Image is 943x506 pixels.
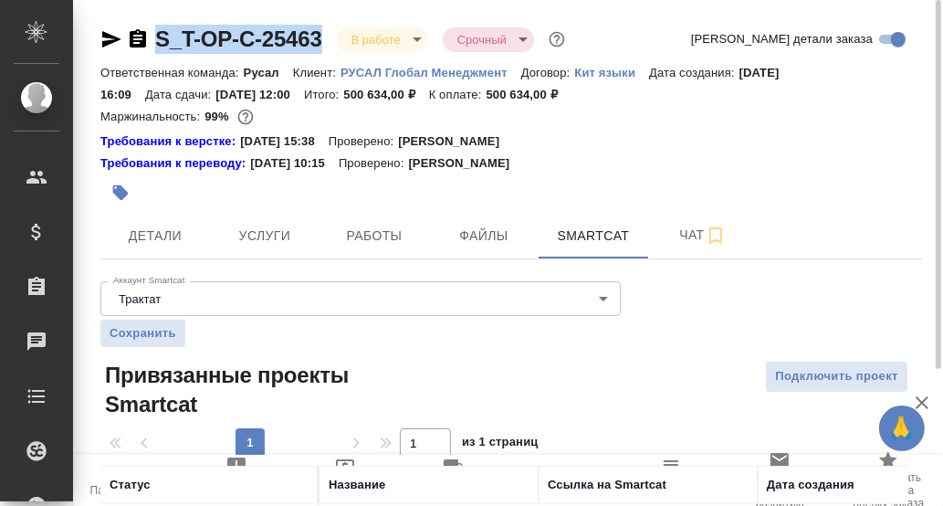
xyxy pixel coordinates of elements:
p: Русал [244,66,293,79]
p: 500 634,00 ₽ [487,88,571,101]
div: Нажми, чтобы открыть папку с инструкцией [100,154,250,173]
div: Нажми, чтобы открыть папку с инструкцией [100,132,240,151]
span: Smartcat [550,225,637,248]
button: Скопировать ссылку [127,28,149,50]
span: из 1 страниц [462,431,539,458]
span: 🙏 [886,409,917,448]
svg: Подписаться [705,225,727,247]
div: Статус [110,476,151,494]
span: Подключить проект [775,366,898,387]
button: Призвать менеджера по развитию [726,455,834,506]
p: Маржинальность: [100,110,204,123]
button: В работе [346,32,406,47]
span: [PERSON_NAME] детали заказа [691,30,873,48]
div: В работе [443,27,534,52]
p: Ответственная команда: [100,66,244,79]
button: Скопировать ссылку для ЯМессенджера [100,28,122,50]
div: В работе [337,27,428,52]
button: Доп статусы указывают на важность/срочность заказа [545,27,569,51]
span: Работы [330,225,418,248]
button: Добавить Todo [508,455,617,506]
span: Чат [659,224,747,247]
button: Определить тематику [617,455,726,506]
button: Подключить проект [765,361,908,393]
button: Папка на Drive [73,455,182,506]
div: Дата создания [767,476,854,494]
div: Трактат [100,281,621,316]
p: Договор: [521,66,575,79]
p: 99% [204,110,233,123]
p: Итого: [304,88,343,101]
a: РУСАЛ Глобал Менеджмент [341,64,521,79]
div: Ссылка на Smartcat [548,476,666,494]
span: Файлы [440,225,528,248]
button: 🙏 [879,406,925,451]
button: Добавить тэг [100,173,141,213]
p: К оплате: [429,88,487,101]
button: Заявка на доставку [399,455,508,506]
span: Сохранить [110,324,176,343]
a: Требования к переводу: [100,154,250,173]
p: Проверено: [339,154,409,173]
p: РУСАЛ Глобал Менеджмент [341,66,521,79]
button: Сохранить [100,320,185,347]
button: Трактат [113,291,166,307]
a: Требования к верстке: [100,132,240,151]
span: Папка на Drive [90,484,165,497]
p: 500 634,00 ₽ [343,88,428,101]
button: Создать счет на предоплату [290,455,399,506]
div: Название [329,476,385,494]
button: Срочный [452,32,512,47]
p: [DATE] 12:00 [215,88,304,101]
button: Создать рекламацию [182,455,290,506]
p: Клиент: [293,66,341,79]
p: Дата сдачи: [145,88,215,101]
p: [PERSON_NAME] [408,154,523,173]
span: Услуги [221,225,309,248]
a: S_T-OP-C-25463 [155,26,322,51]
p: Кит языки [574,66,649,79]
p: Дата создания: [649,66,739,79]
button: Скопировать ссылку на оценку заказа [834,455,943,506]
p: [DATE] 10:15 [250,154,339,173]
span: Привязанные проекты Smartcat [100,361,374,419]
p: Проверено: [329,132,399,151]
p: [PERSON_NAME] [398,132,513,151]
span: Детали [111,225,199,248]
a: Кит языки [574,64,649,79]
button: 2884.80 RUB; [234,105,257,129]
p: [DATE] 15:38 [240,132,329,151]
